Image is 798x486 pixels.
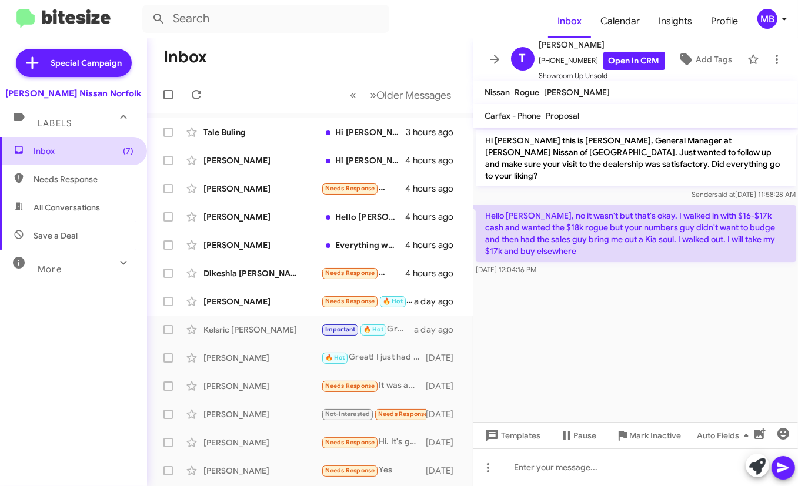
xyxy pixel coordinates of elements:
div: [PERSON_NAME] [203,155,321,166]
div: Everything was good [321,239,405,251]
div: 4 hours ago [405,239,463,251]
h1: Inbox [163,48,207,66]
div: 4 hours ago [405,183,463,195]
div: a day ago [414,296,463,307]
span: 🔥 Hot [383,297,403,305]
div: [PERSON_NAME] [203,211,321,223]
div: [DATE] [426,380,463,392]
span: Needs Response [325,382,375,390]
input: Search [142,5,389,33]
span: Nissan [485,87,510,98]
span: (7) [123,145,133,157]
div: Been thinking about it but I don't have any money to put down and I've been working on my credit ... [321,407,426,421]
div: Dikeshia [PERSON_NAME] [203,267,321,279]
div: Tale Buling [203,126,321,138]
span: Important [325,326,356,333]
span: said at [714,190,735,199]
span: Mark Inactive [630,425,682,446]
span: 🔥 Hot [363,326,383,333]
span: Not-Interested [325,410,370,418]
span: » [370,88,377,102]
div: Everything went swell [PERSON_NAME] is hell of a sales man [321,182,405,195]
div: 4 hours ago [405,267,463,279]
div: [PERSON_NAME] Nissan Norfolk [6,88,142,99]
span: Special Campaign [51,57,122,69]
span: T [519,49,526,68]
div: [PERSON_NAME] [203,183,321,195]
a: Calendar [591,4,649,38]
span: Proposal [546,110,580,121]
div: I can come [DATE] possibly. I'm waiting to hear back from my insurance company [321,294,414,308]
div: [DATE] [426,465,463,477]
span: Needs Response [325,467,375,474]
div: Hi [PERSON_NAME], Thank you for contacting me. I am traveling now , will be back around [DATE], i... [321,126,406,138]
p: Hello [PERSON_NAME], no it wasn't but that's okay. I walked in with $16-$17k cash and wanted the ... [476,205,796,262]
div: Hello [PERSON_NAME], no it wasn't but that's okay. I walked in with $16-$17k cash and wanted the ... [321,211,405,223]
a: Inbox [548,4,591,38]
div: 4 hours ago [405,211,463,223]
div: Kelsric [PERSON_NAME] [203,324,321,336]
div: Yes [321,464,426,477]
div: [PERSON_NAME] [203,296,321,307]
span: More [38,264,62,274]
button: Auto Fields [687,425,763,446]
span: 🔥 Hot [325,354,345,361]
div: It was about a rental [321,379,426,393]
span: [PERSON_NAME] [545,87,610,98]
div: Great! I just had my team send you a confirmation. [321,351,426,364]
span: Rogue [515,87,540,98]
span: Needs Response [325,438,375,446]
div: [PERSON_NAME] [203,408,321,420]
span: Needs Response [34,173,133,185]
div: Great! Are you looking at selling it? [321,323,414,336]
div: a day ago [414,324,463,336]
div: [PERSON_NAME] [203,239,321,251]
div: [DATE] [426,437,463,448]
button: MB [747,9,785,29]
button: Templates [473,425,550,446]
span: « [350,88,357,102]
div: MB [757,9,777,29]
span: Add Tags [696,49,732,70]
div: [PERSON_NAME] [203,352,321,364]
span: Sender [DATE] 11:58:28 AM [692,190,796,199]
span: Auto Fields [697,425,753,446]
div: [PERSON_NAME] [203,437,321,448]
div: [DATE] [426,352,463,364]
span: [DATE] 12:04:16 PM [476,265,536,274]
span: Save a Deal [34,230,78,242]
div: Hi [PERSON_NAME], yes it did! [321,155,405,166]
span: Templates [483,425,541,446]
span: Pause [574,425,597,446]
nav: Page navigation example [344,83,459,107]
button: Add Tags [667,49,742,70]
div: [PERSON_NAME] [203,380,321,392]
span: All Conversations [34,202,100,213]
span: Older Messages [377,89,452,102]
span: [PHONE_NUMBER] [539,52,665,70]
a: Open in CRM [603,52,665,70]
a: Special Campaign [16,49,132,77]
button: Next [363,83,459,107]
div: 4 hours ago [405,155,463,166]
div: Hi. It's gonzo. [321,435,426,449]
div: 3 hours ago [406,126,463,138]
a: Insights [649,4,702,38]
span: Needs Response [325,297,375,305]
button: Pause [550,425,606,446]
span: Inbox [34,145,133,157]
span: Carfax - Phone [485,110,542,121]
button: Mark Inactive [606,425,691,446]
div: We still working on it [321,266,405,280]
span: Needs Response [378,410,428,418]
div: [PERSON_NAME] [203,465,321,477]
span: Labels [38,118,72,129]
button: Previous [343,83,364,107]
a: Profile [702,4,747,38]
p: Hi [PERSON_NAME] this is [PERSON_NAME], General Manager at [PERSON_NAME] Nissan of [GEOGRAPHIC_DA... [476,130,796,186]
div: [DATE] [426,408,463,420]
span: Needs Response [325,185,375,192]
span: Showroom Up Unsold [539,70,665,82]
